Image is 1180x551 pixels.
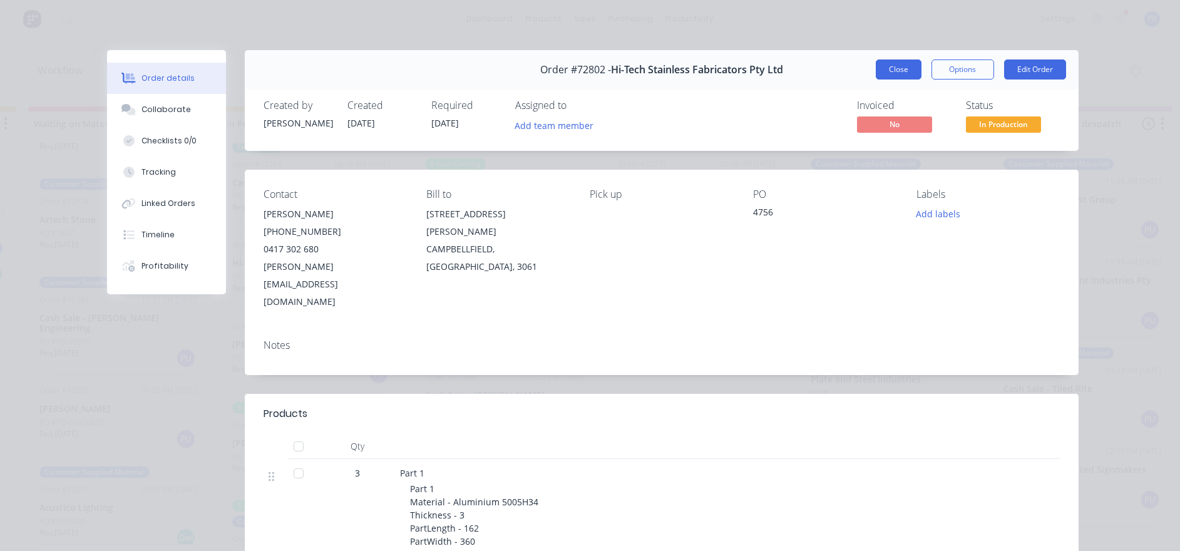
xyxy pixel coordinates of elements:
[347,100,416,111] div: Created
[753,205,896,223] div: 4756
[426,205,570,275] div: [STREET_ADDRESS][PERSON_NAME]CAMPBELLFIELD, [GEOGRAPHIC_DATA], 3061
[910,205,967,222] button: Add labels
[264,240,407,258] div: 0417 302 680
[508,116,600,133] button: Add team member
[857,116,932,132] span: No
[264,205,407,311] div: [PERSON_NAME][PHONE_NUMBER]0417 302 680[PERSON_NAME][EMAIL_ADDRESS][DOMAIN_NAME]
[264,116,332,130] div: [PERSON_NAME]
[141,198,195,209] div: Linked Orders
[264,406,307,421] div: Products
[426,240,570,275] div: CAMPBELLFIELD, [GEOGRAPHIC_DATA], 3061
[107,188,226,219] button: Linked Orders
[264,205,407,223] div: [PERSON_NAME]
[431,100,500,111] div: Required
[141,260,188,272] div: Profitability
[540,64,611,76] span: Order #72802 -
[590,188,733,200] div: Pick up
[426,205,570,240] div: [STREET_ADDRESS][PERSON_NAME]
[320,434,395,459] div: Qty
[966,116,1041,135] button: In Production
[347,117,375,129] span: [DATE]
[916,188,1060,200] div: Labels
[1004,59,1066,80] button: Edit Order
[141,104,191,115] div: Collaborate
[107,219,226,250] button: Timeline
[515,116,600,133] button: Add team member
[107,94,226,125] button: Collaborate
[107,157,226,188] button: Tracking
[141,229,175,240] div: Timeline
[611,64,783,76] span: Hi-Tech Stainless Fabricators Pty Ltd
[141,135,197,147] div: Checklists 0/0
[264,223,407,240] div: [PHONE_NUMBER]
[931,59,994,80] button: Options
[410,483,538,547] span: Part 1 Material - Aluminium 5005H34 Thickness - 3 PartLength - 162 PartWidth - 360
[515,100,640,111] div: Assigned to
[876,59,921,80] button: Close
[966,116,1041,132] span: In Production
[141,167,176,178] div: Tracking
[264,100,332,111] div: Created by
[264,258,407,311] div: [PERSON_NAME][EMAIL_ADDRESS][DOMAIN_NAME]
[426,188,570,200] div: Bill to
[264,339,1060,351] div: Notes
[141,73,195,84] div: Order details
[857,100,951,111] div: Invoiced
[431,117,459,129] span: [DATE]
[753,188,896,200] div: PO
[400,467,424,479] span: Part 1
[107,125,226,157] button: Checklists 0/0
[107,63,226,94] button: Order details
[966,100,1060,111] div: Status
[355,466,360,480] span: 3
[264,188,407,200] div: Contact
[107,250,226,282] button: Profitability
